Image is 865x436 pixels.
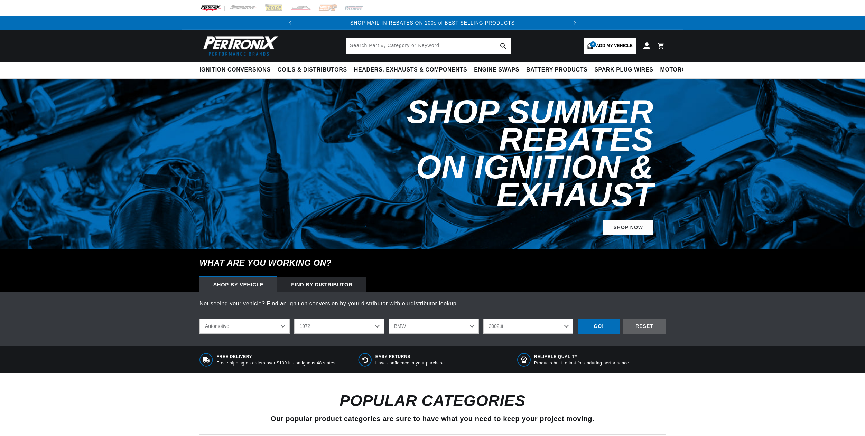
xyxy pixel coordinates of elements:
p: Free shipping on orders over $100 in contiguous 48 states. [217,360,337,366]
summary: Engine Swaps [471,62,523,78]
div: GO! [578,319,620,334]
div: Find by Distributor [277,277,366,292]
summary: Motorcycle [657,62,705,78]
span: RELIABLE QUALITY [534,354,629,360]
select: Make [389,319,479,334]
summary: Battery Products [523,62,591,78]
a: 3Add my vehicle [584,38,636,54]
select: Ride Type [199,319,290,334]
div: Shop by vehicle [199,277,277,292]
slideshow-component: Translation missing: en.sections.announcements.announcement_bar [182,16,683,30]
input: Search Part #, Category or Keyword [346,38,511,54]
div: RESET [623,319,666,334]
button: search button [496,38,511,54]
summary: Spark Plug Wires [591,62,657,78]
span: Ignition Conversions [199,66,271,74]
h2: Shop Summer Rebates on Ignition & Exhaust [358,98,653,209]
span: Motorcycle [660,66,701,74]
summary: Ignition Conversions [199,62,274,78]
h2: POPULAR CATEGORIES [199,394,666,407]
p: Not seeing your vehicle? Find an ignition conversion by your distributor with our [199,299,666,308]
button: Translation missing: en.sections.announcements.next_announcement [568,16,582,30]
span: Our popular product categories are sure to have what you need to keep your project moving. [271,415,594,423]
img: Pertronix [199,34,279,58]
summary: Coils & Distributors [274,62,351,78]
button: Translation missing: en.sections.announcements.previous_announcement [283,16,297,30]
span: Spark Plug Wires [594,66,653,74]
span: Free Delivery [217,354,337,360]
span: Engine Swaps [474,66,519,74]
select: Year [294,319,384,334]
a: distributor lookup [411,301,457,306]
span: Add my vehicle [596,42,633,49]
a: SHOP MAIL-IN REBATES ON 100s of BEST SELLING PRODUCTS [350,20,515,26]
span: Coils & Distributors [278,66,347,74]
span: Headers, Exhausts & Components [354,66,467,74]
h6: What are you working on? [182,249,683,277]
select: Model [483,319,574,334]
a: SHOP NOW [603,220,653,235]
p: Have confidence in your purchase. [375,360,446,366]
div: 1 of 2 [297,19,568,27]
span: 3 [590,41,596,47]
span: Easy Returns [375,354,446,360]
summary: Headers, Exhausts & Components [351,62,471,78]
span: Battery Products [526,66,587,74]
p: Products built to last for enduring performance [534,360,629,366]
div: Announcement [297,19,568,27]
